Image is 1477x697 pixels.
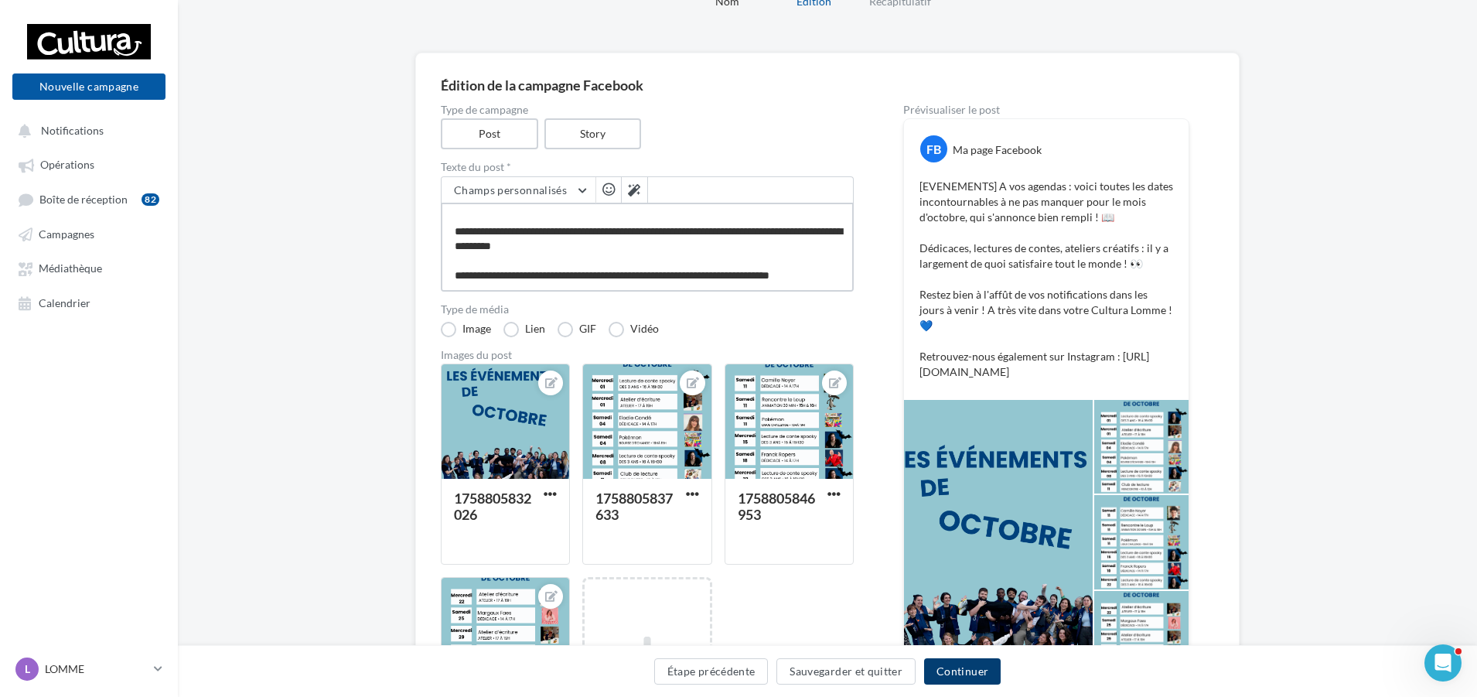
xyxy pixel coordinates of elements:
label: Lien [503,322,545,337]
div: Images du post [441,350,854,360]
span: Champs personnalisés [454,183,567,196]
span: Calendrier [39,296,90,309]
label: GIF [558,322,596,337]
a: L LOMME [12,654,165,684]
div: Prévisualiser le post [903,104,1189,115]
button: Nouvelle campagne [12,73,165,100]
iframe: Intercom live chat [1424,644,1462,682]
button: Notifications [9,116,162,144]
a: Opérations [9,150,169,178]
label: Type de campagne [441,104,854,115]
label: Story [544,118,642,149]
label: Texte du post * [441,162,854,173]
p: LOMME [45,661,148,677]
a: Campagnes [9,220,169,248]
span: Notifications [41,124,104,137]
div: 82 [142,193,159,206]
p: [EVENEMENTS] A vos agendas : voici toutes les dates incontournables à ne pas manquer pour le mois... [919,179,1173,380]
a: Calendrier [9,289,169,316]
button: Continuer [924,658,1001,685]
div: 1758805832026 [454,490,531,523]
span: L [25,661,30,677]
a: Boîte de réception82 [9,185,169,214]
div: 1758805846953 [738,490,815,523]
label: Post [441,118,538,149]
span: Opérations [40,159,94,172]
div: Édition de la campagne Facebook [441,78,1214,92]
label: Image [441,322,491,337]
span: Médiathèque [39,262,102,275]
span: Boîte de réception [39,193,128,206]
button: Étape précédente [654,658,769,685]
div: 1758805837633 [595,490,673,523]
a: Médiathèque [9,254,169,282]
label: Vidéo [609,322,659,337]
div: Ma page Facebook [953,142,1042,158]
button: Sauvegarder et quitter [776,658,916,685]
div: FB [920,135,947,162]
label: Type de média [441,304,854,315]
span: Campagnes [39,227,94,241]
button: Champs personnalisés [442,177,595,203]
